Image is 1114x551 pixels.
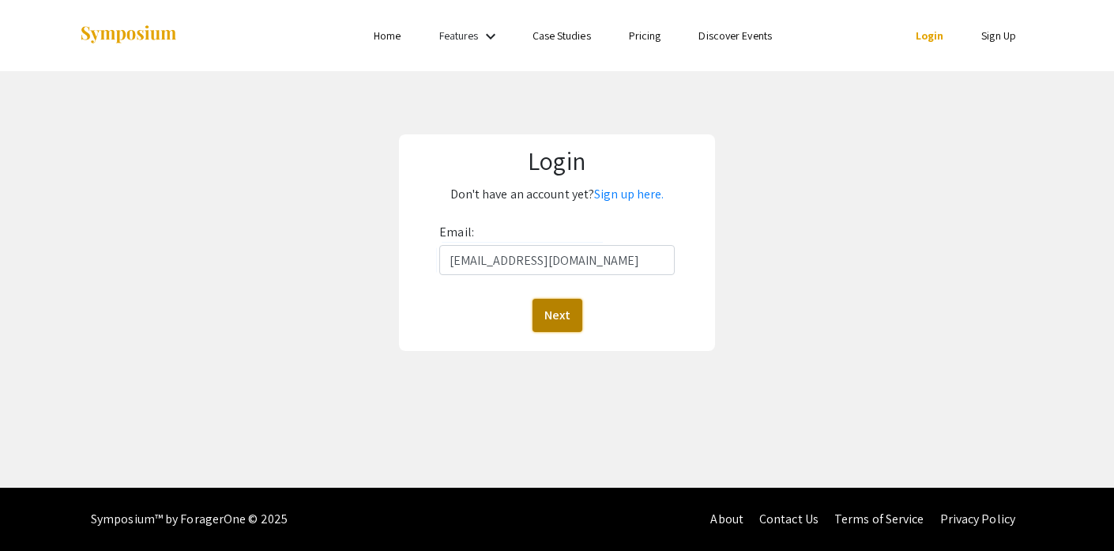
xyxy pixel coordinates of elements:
a: Pricing [629,28,661,43]
a: Home [374,28,401,43]
a: Discover Events [698,28,772,43]
mat-icon: Expand Features list [481,27,500,46]
a: About [710,511,743,527]
a: Case Studies [533,28,591,43]
iframe: Chat [12,480,67,539]
a: Features [439,28,479,43]
label: Email: [439,220,474,245]
a: Contact Us [759,511,819,527]
a: Login [916,28,944,43]
a: Sign up here. [594,186,664,202]
a: Terms of Service [834,511,924,527]
a: Sign Up [981,28,1016,43]
button: Next [533,299,582,332]
img: Symposium by ForagerOne [79,25,178,46]
p: Don't have an account yet? [410,182,704,207]
div: Symposium™ by ForagerOne © 2025 [91,488,288,551]
h1: Login [410,145,704,175]
a: Privacy Policy [940,511,1015,527]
